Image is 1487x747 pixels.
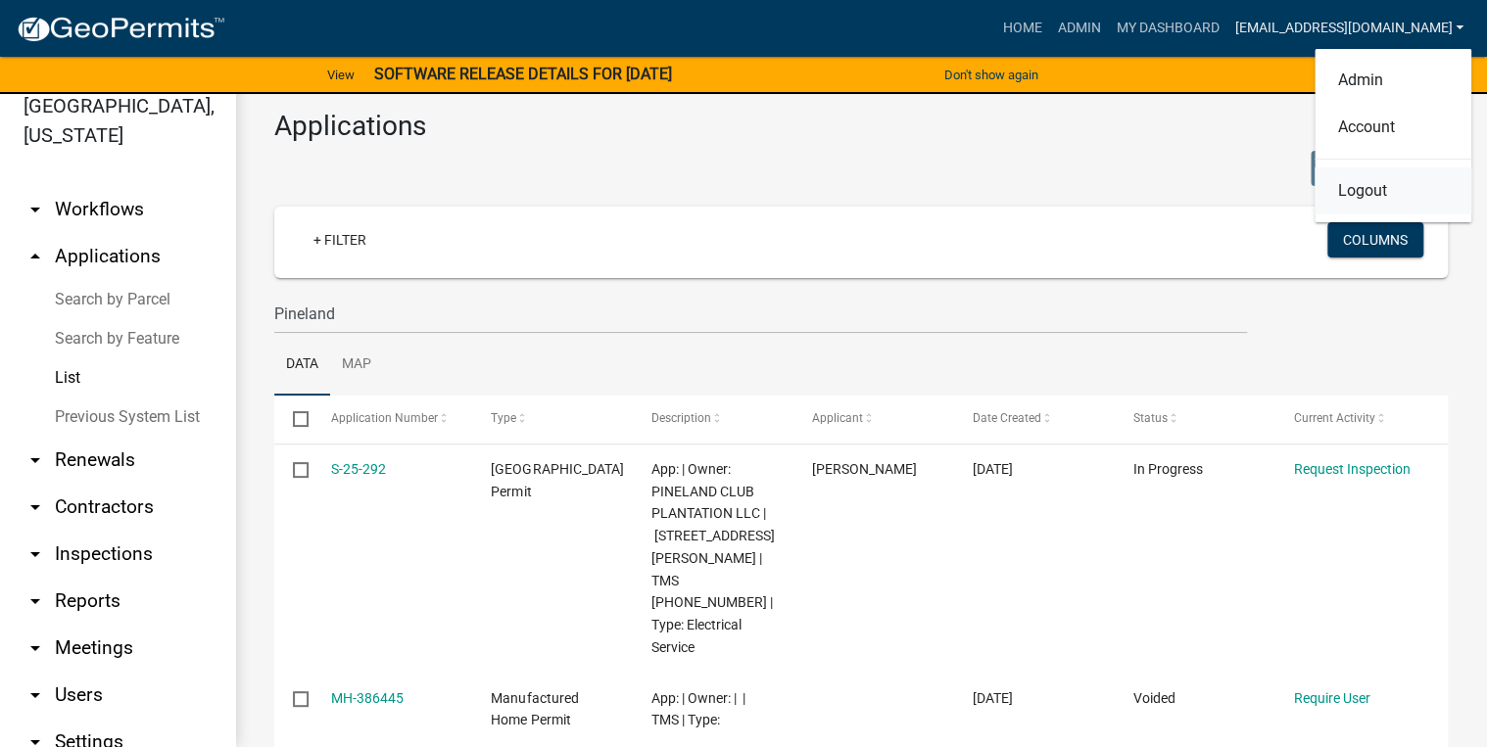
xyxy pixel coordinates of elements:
[331,411,438,425] span: Application Number
[491,461,623,499] span: Jasper County Building Permit
[298,222,382,257] a: + Filter
[994,10,1049,47] a: Home
[1311,151,1448,186] button: Bulk Actions
[1293,461,1410,477] a: Request Inspection
[331,690,404,706] a: MH-386445
[1327,222,1423,257] button: Columns
[633,396,793,443] datatable-header-cell: Description
[24,683,47,707] i: arrow_drop_down
[24,198,47,221] i: arrow_drop_down
[812,461,917,477] span: Tim Cramer
[1274,396,1435,443] datatable-header-cell: Current Activity
[954,396,1115,443] datatable-header-cell: Date Created
[1293,690,1369,706] a: Require User
[274,110,1448,143] h3: Applications
[936,59,1046,91] button: Don't show again
[491,411,516,425] span: Type
[651,461,775,655] span: App: | Owner: PINELAND CLUB PLANTATION LLC | 8658 COTTON HILL RD | TMS 015-00-04-017 | Type: Elec...
[491,690,578,728] span: Manufactured Home Permit
[1315,167,1471,214] a: Logout
[274,294,1247,334] input: Search for applications
[1315,49,1471,222] div: [EMAIL_ADDRESS][DOMAIN_NAME]
[472,396,633,443] datatable-header-cell: Type
[1133,411,1168,425] span: Status
[24,448,47,472] i: arrow_drop_down
[1293,411,1374,425] span: Current Activity
[24,542,47,566] i: arrow_drop_down
[1049,10,1108,47] a: Admin
[274,334,330,397] a: Data
[24,589,47,613] i: arrow_drop_down
[24,245,47,268] i: arrow_drop_up
[1315,57,1471,104] a: Admin
[312,396,472,443] datatable-header-cell: Application Number
[274,396,312,443] datatable-header-cell: Select
[1108,10,1226,47] a: My Dashboard
[812,411,863,425] span: Applicant
[793,396,954,443] datatable-header-cell: Applicant
[973,461,1013,477] span: 06/26/2025
[330,334,383,397] a: Map
[24,636,47,660] i: arrow_drop_down
[973,690,1013,706] span: 03/08/2025
[651,411,711,425] span: Description
[1315,104,1471,151] a: Account
[319,59,362,91] a: View
[331,461,386,477] a: S-25-292
[973,411,1041,425] span: Date Created
[1133,461,1203,477] span: In Progress
[651,690,745,728] span: App: | Owner: | | TMS | Type:
[1133,690,1175,706] span: Voided
[1226,10,1471,47] a: [EMAIL_ADDRESS][DOMAIN_NAME]
[1114,396,1274,443] datatable-header-cell: Status
[24,495,47,519] i: arrow_drop_down
[374,65,672,83] strong: SOFTWARE RELEASE DETAILS FOR [DATE]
